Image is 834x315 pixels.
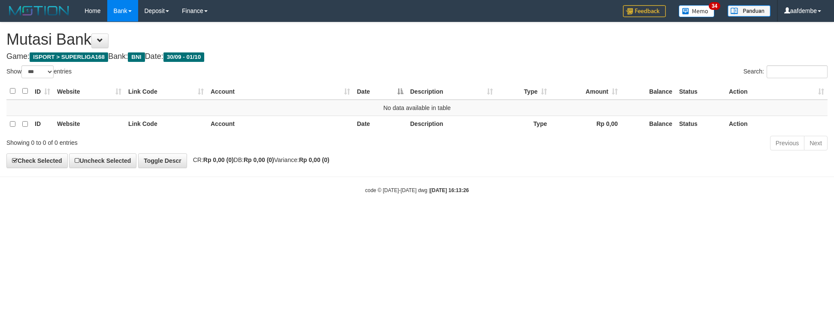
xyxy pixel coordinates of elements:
small: code © [DATE]-[DATE] dwg | [365,187,469,193]
th: ID: activate to sort column ascending [31,83,54,100]
img: panduan.png [728,5,771,17]
span: 34 [709,2,720,10]
th: Link Code [125,116,207,132]
img: Feedback.jpg [623,5,666,17]
th: Action: activate to sort column ascending [725,83,828,100]
span: ISPORT > SUPERLIGA168 [30,52,108,62]
th: Status [676,116,725,132]
th: Description [407,116,496,132]
strong: [DATE] 16:13:26 [430,187,469,193]
th: Description: activate to sort column ascending [407,83,496,100]
th: Link Code: activate to sort column ascending [125,83,207,100]
th: Type [496,116,550,132]
th: Status [676,83,725,100]
label: Search: [743,65,828,78]
input: Search: [767,65,828,78]
a: Toggle Descr [138,153,187,168]
th: Date: activate to sort column descending [354,83,407,100]
th: Balance [621,116,676,132]
th: Type: activate to sort column ascending [496,83,550,100]
a: Check Selected [6,153,68,168]
span: CR: DB: Variance: [189,156,329,163]
th: Website: activate to sort column ascending [54,83,125,100]
th: Balance [621,83,676,100]
strong: Rp 0,00 (0) [244,156,274,163]
th: Account [207,116,354,132]
a: Next [804,136,828,150]
h4: Game: Bank: Date: [6,52,828,61]
strong: Rp 0,00 (0) [299,156,329,163]
th: Website [54,116,125,132]
div: Showing 0 to 0 of 0 entries [6,135,341,147]
a: Previous [770,136,804,150]
img: Button%20Memo.svg [679,5,715,17]
span: BNI [128,52,145,62]
img: MOTION_logo.png [6,4,72,17]
label: Show entries [6,65,72,78]
th: ID [31,116,54,132]
a: Uncheck Selected [69,153,136,168]
th: Amount: activate to sort column ascending [550,83,621,100]
select: Showentries [21,65,54,78]
h1: Mutasi Bank [6,31,828,48]
th: Account: activate to sort column ascending [207,83,354,100]
strong: Rp 0,00 (0) [203,156,234,163]
th: Date [354,116,407,132]
th: Rp 0,00 [550,116,621,132]
td: No data available in table [6,100,828,116]
span: 30/09 - 01/10 [163,52,205,62]
th: Action [725,116,828,132]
